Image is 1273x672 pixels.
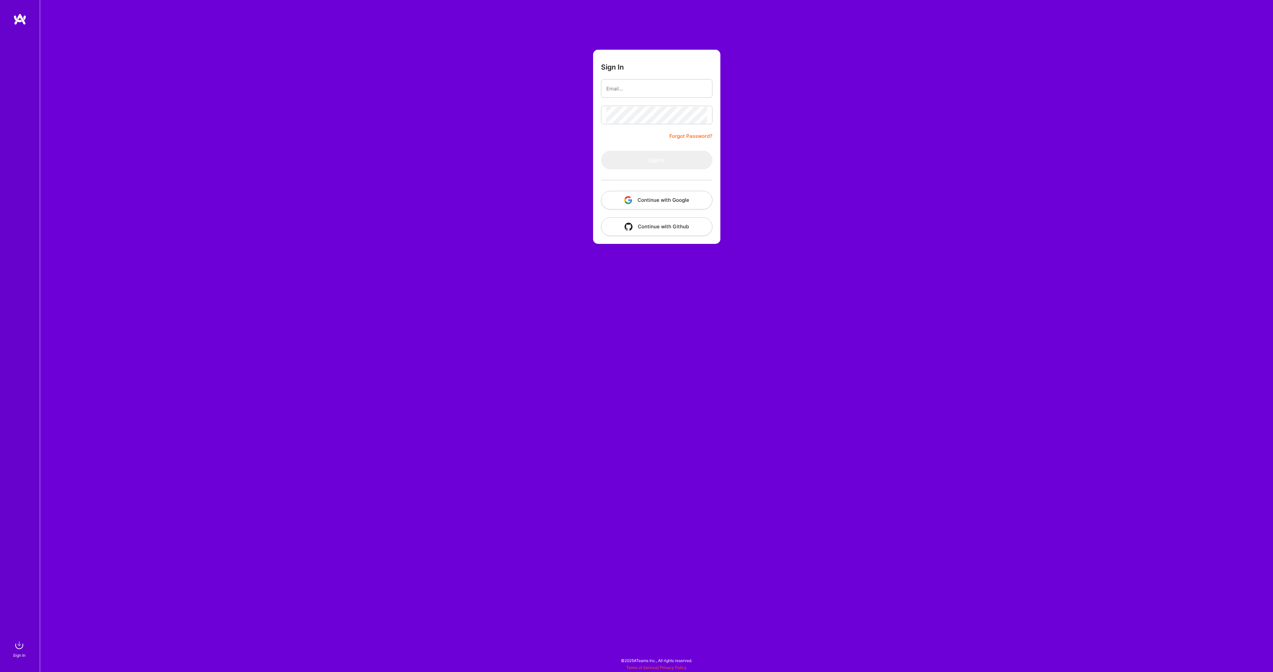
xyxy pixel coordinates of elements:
[601,63,624,71] h3: Sign In
[13,652,26,659] div: Sign In
[606,80,707,97] input: Email...
[40,652,1273,669] div: © 2025 ATeams Inc., All rights reserved.
[625,223,633,231] img: icon
[626,665,687,670] span: |
[601,217,712,236] button: Continue with Github
[626,665,657,670] a: Terms of Service
[601,191,712,209] button: Continue with Google
[13,13,27,25] img: logo
[660,665,687,670] a: Privacy Policy
[669,132,712,140] a: Forgot Password?
[601,151,712,169] button: Sign In
[624,196,632,204] img: icon
[14,639,26,659] a: sign inSign In
[13,639,26,652] img: sign in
